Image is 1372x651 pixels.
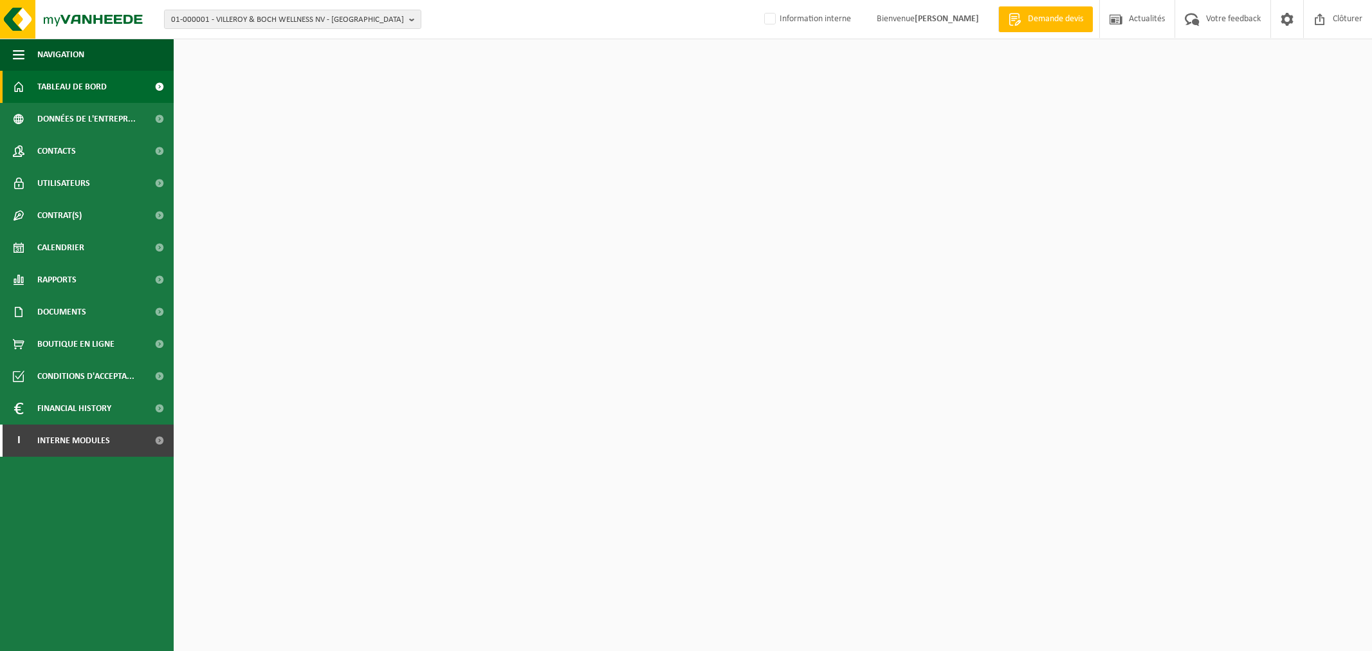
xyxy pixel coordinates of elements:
span: 01-000001 - VILLEROY & BOCH WELLNESS NV - [GEOGRAPHIC_DATA] [171,10,404,30]
span: Interne modules [37,425,110,457]
label: Information interne [762,10,851,29]
span: Calendrier [37,232,84,264]
a: Demande devis [998,6,1093,32]
span: Tableau de bord [37,71,107,103]
span: Contacts [37,135,76,167]
span: Documents [37,296,86,328]
span: Financial History [37,392,111,425]
strong: [PERSON_NAME] [915,14,979,24]
span: Demande devis [1025,13,1086,26]
span: Utilisateurs [37,167,90,199]
button: 01-000001 - VILLEROY & BOCH WELLNESS NV - [GEOGRAPHIC_DATA] [164,10,421,29]
span: Rapports [37,264,77,296]
span: Contrat(s) [37,199,82,232]
span: Navigation [37,39,84,71]
span: Conditions d'accepta... [37,360,134,392]
span: Boutique en ligne [37,328,114,360]
span: Données de l'entrepr... [37,103,136,135]
span: I [13,425,24,457]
